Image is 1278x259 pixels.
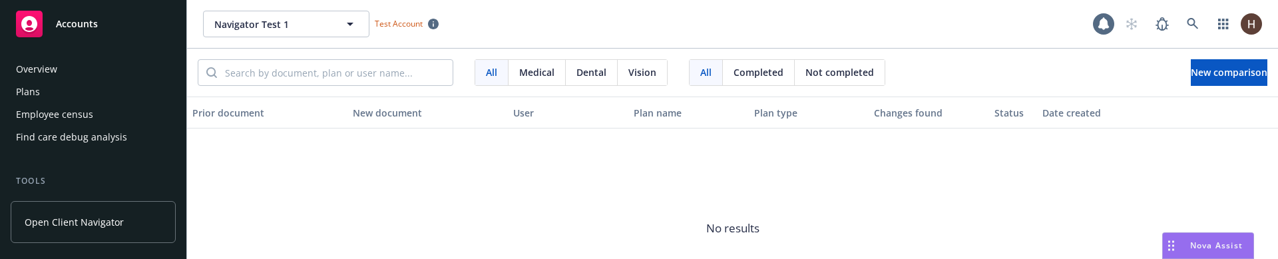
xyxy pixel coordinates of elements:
button: New document [347,97,508,129]
div: Date created [1042,106,1152,120]
span: All [486,65,497,79]
input: Search by document, plan or user name... [217,60,453,85]
div: Prior document [192,106,342,120]
button: Date created [1037,97,1158,129]
div: Plan type [754,106,864,120]
div: Overview [16,59,57,80]
div: Find care debug analysis [16,127,127,148]
span: Open Client Navigator [25,215,124,229]
span: Not completed [805,65,874,79]
span: Nova Assist [1190,240,1243,251]
div: User [513,106,623,120]
span: Vision [628,65,656,79]
a: Start snowing [1118,11,1145,37]
a: Accounts [11,5,176,43]
button: User [508,97,628,129]
a: Find care debug analysis [11,127,176,148]
div: Employee census [16,104,93,125]
div: Drag to move [1163,233,1179,258]
img: photo [1241,13,1262,35]
a: Report a Bug [1149,11,1175,37]
span: Completed [734,65,783,79]
span: Medical [519,65,554,79]
span: Test Account [375,18,423,29]
button: Plan name [628,97,749,129]
span: All [700,65,712,79]
span: Test Account [369,17,444,31]
span: Accounts [56,19,98,29]
button: Plan type [749,97,869,129]
div: Plan name [634,106,744,120]
div: New document [353,106,503,120]
span: Dental [576,65,606,79]
span: New comparison [1191,66,1267,79]
span: Navigator Test 1 [214,17,329,31]
a: Switch app [1210,11,1237,37]
div: Status [994,106,1032,120]
button: Navigator Test 1 [203,11,369,37]
svg: Search [206,67,217,78]
div: Plans [16,81,40,103]
button: Prior document [187,97,347,129]
div: Changes found [874,106,984,120]
button: New comparison [1191,59,1267,86]
button: Status [989,97,1037,129]
a: Overview [11,59,176,80]
a: Search [1179,11,1206,37]
div: Tools [11,174,176,188]
a: Plans [11,81,176,103]
a: Employee census [11,104,176,125]
button: Changes found [869,97,989,129]
button: Nova Assist [1162,232,1254,259]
